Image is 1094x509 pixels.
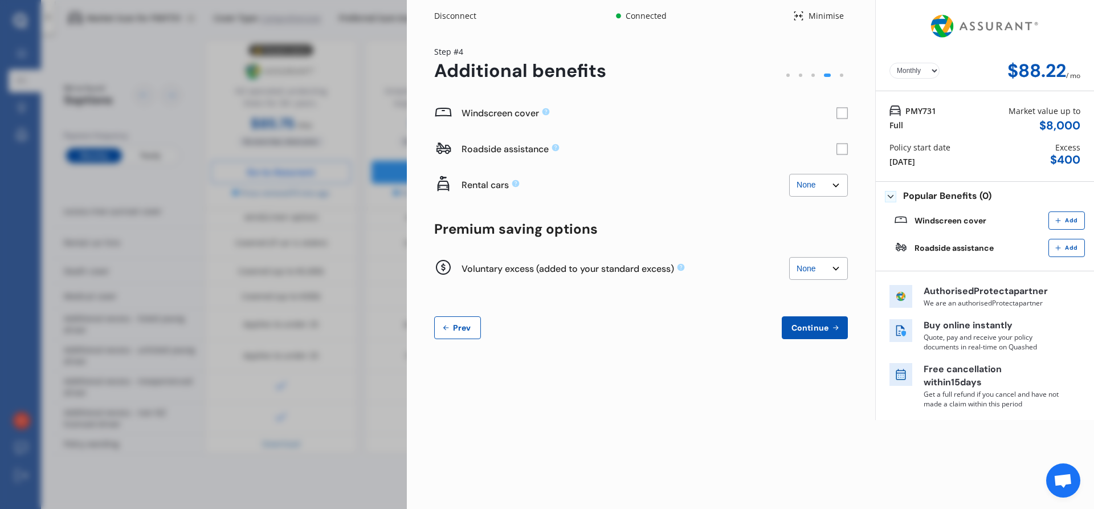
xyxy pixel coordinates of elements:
div: [DATE] [889,156,915,168]
span: Add [1063,217,1080,224]
div: Full [889,119,903,131]
div: Connected [623,10,668,22]
div: Market value up to [1009,105,1080,117]
div: Windscreen cover [462,107,836,119]
p: Quote, pay and receive your policy documents in real-time on Quashed [924,332,1060,352]
div: Disconnect [434,10,489,22]
button: Continue [782,316,848,339]
div: Policy start date [889,141,950,153]
div: Step # 4 [434,46,606,58]
div: Roadside assistance [462,143,836,155]
div: Windscreen cover [915,216,986,225]
img: buy online icon [889,319,912,342]
div: Roadside assistance [915,243,994,253]
span: Prev [451,323,473,332]
p: Get a full refund if you cancel and have not made a claim within this period [924,389,1060,409]
div: Additional benefits [434,60,606,82]
div: Excess [1055,141,1080,153]
p: Authorised Protecta partner [924,285,1060,298]
div: $88.22 [1007,60,1066,82]
span: Continue [789,323,831,332]
button: Prev [434,316,481,339]
span: Popular Benefits (0) [903,191,991,202]
span: PMY731 [905,105,936,117]
p: Free cancellation within 15 days [924,363,1060,389]
div: Minimise [804,10,848,22]
img: insurer icon [889,285,912,308]
img: free cancel icon [889,363,912,386]
div: Voluntary excess (added to your standard excess) [462,263,789,275]
p: Buy online instantly [924,319,1060,332]
div: $ 400 [1050,153,1080,166]
span: Add [1063,245,1080,251]
div: $ 8,000 [1039,119,1080,132]
img: Assurant.png [928,5,1042,48]
div: Rental cars [462,179,789,191]
div: / mo [1066,60,1080,82]
p: We are an authorised Protecta partner [924,298,1060,308]
a: Open chat [1046,463,1080,498]
div: Premium saving options [434,221,848,237]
